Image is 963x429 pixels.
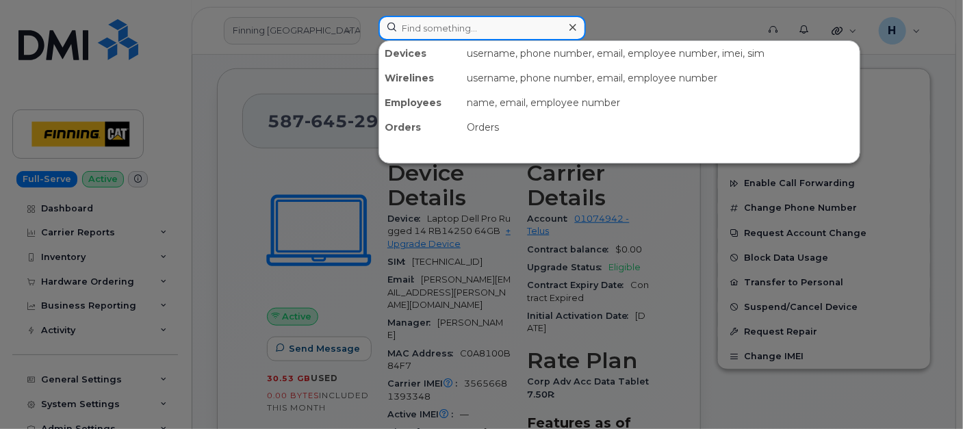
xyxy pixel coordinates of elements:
div: name, email, employee number [461,90,860,115]
div: username, phone number, email, employee number [461,66,860,90]
div: Wirelines [379,66,461,90]
div: Employees [379,90,461,115]
div: Orders [461,115,860,140]
div: Devices [379,41,461,66]
input: Find something... [378,16,586,40]
div: Orders [379,115,461,140]
div: username, phone number, email, employee number, imei, sim [461,41,860,66]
